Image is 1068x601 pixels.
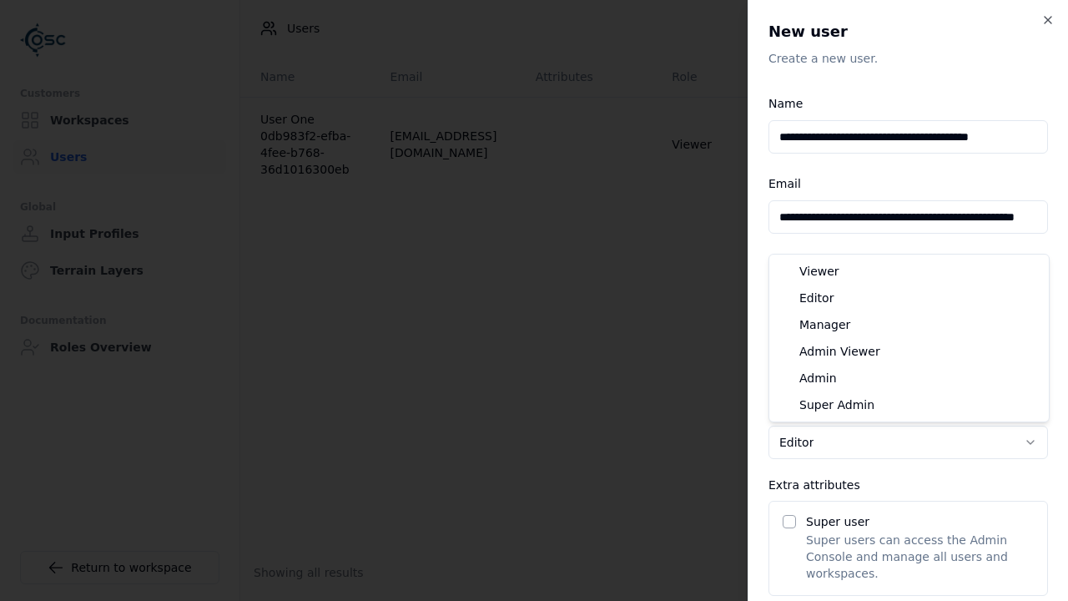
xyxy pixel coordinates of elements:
[768,479,1048,491] div: Extra attributes
[799,343,880,360] span: Admin Viewer
[799,370,837,386] span: Admin
[799,290,834,306] span: Editor
[768,177,801,190] label: Email
[768,97,803,110] label: Name
[799,263,839,280] span: Viewer
[799,396,874,413] span: Super Admin
[799,316,850,333] span: Manager
[806,532,1034,582] p: Super users can access the Admin Console and manage all users and workspaces.
[768,50,1048,67] p: Create a new user.
[806,515,869,528] label: Super user
[768,20,1048,43] h2: New user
